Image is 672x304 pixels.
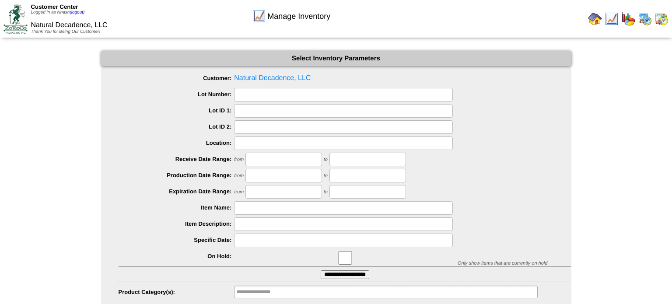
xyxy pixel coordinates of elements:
label: Item Description: [119,220,234,227]
span: Only show items that are currently on hold. [458,261,549,266]
span: Natural Decadence, LLC [119,72,571,85]
label: Location: [119,140,234,146]
span: to [324,173,328,178]
label: Product Category(s): [119,289,234,295]
label: On Hold: [119,253,234,259]
img: calendarinout.gif [654,12,668,26]
label: Receive Date Range: [119,156,234,162]
img: calendarprod.gif [638,12,652,26]
span: from [234,189,244,195]
span: Customer Center [31,3,78,10]
a: (logout) [70,10,84,15]
div: Select Inventory Parameters [101,51,571,66]
img: home.gif [588,12,602,26]
span: to [324,157,328,162]
span: Thank You for Being Our Customer! [31,29,100,34]
label: Lot ID 1: [119,107,234,114]
img: line_graph.gif [252,9,266,23]
span: to [324,189,328,195]
label: Customer: [119,75,234,81]
span: Manage Inventory [267,12,330,21]
label: Production Date Range: [119,172,234,178]
label: Lot ID 2: [119,123,234,130]
img: graph.gif [621,12,635,26]
span: Natural Decadence, LLC [31,21,107,29]
span: Logged in as Nnash [31,10,84,15]
img: ZoRoCo_Logo(Green%26Foil)%20jpg.webp [3,4,28,33]
label: Specific Date: [119,237,234,243]
img: line_graph.gif [605,12,619,26]
label: Item Name: [119,204,234,211]
span: from [234,173,244,178]
label: Lot Number: [119,91,234,98]
span: from [234,157,244,162]
label: Expiration Date Range: [119,188,234,195]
